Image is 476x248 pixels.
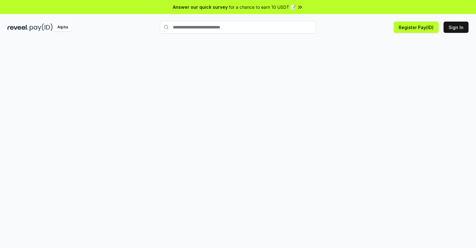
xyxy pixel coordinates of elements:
[54,23,71,31] div: Alpha
[229,4,296,10] span: for a chance to earn 10 USDT 📝
[173,4,228,10] span: Answer our quick survey
[30,23,53,31] img: pay_id
[7,23,28,31] img: reveel_dark
[444,22,469,33] button: Sign In
[394,22,439,33] button: Register Pay(ID)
